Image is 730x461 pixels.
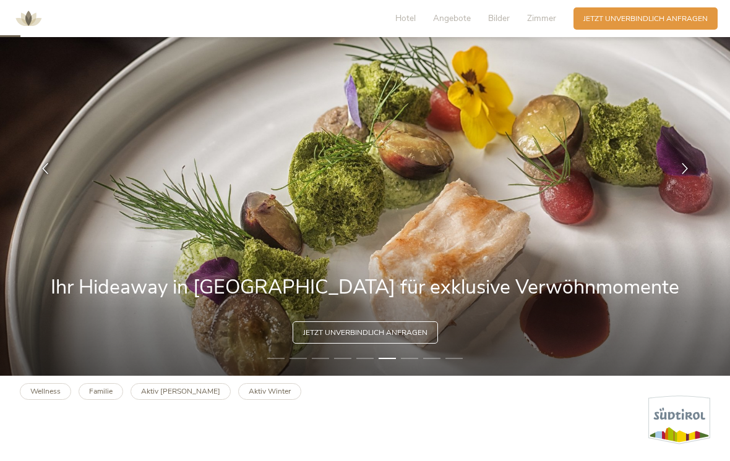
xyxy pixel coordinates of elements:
[303,328,427,338] span: Jetzt unverbindlich anfragen
[433,12,471,24] span: Angebote
[249,386,291,396] b: Aktiv Winter
[131,383,231,400] a: Aktiv [PERSON_NAME]
[20,383,71,400] a: Wellness
[30,386,61,396] b: Wellness
[238,383,301,400] a: Aktiv Winter
[79,383,123,400] a: Familie
[488,12,510,24] span: Bilder
[648,395,710,444] img: Südtirol
[10,15,47,22] a: AMONTI & LUNARIS Wellnessresort
[89,386,113,396] b: Familie
[395,12,416,24] span: Hotel
[141,386,220,396] b: Aktiv [PERSON_NAME]
[583,14,708,24] span: Jetzt unverbindlich anfragen
[527,12,556,24] span: Zimmer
